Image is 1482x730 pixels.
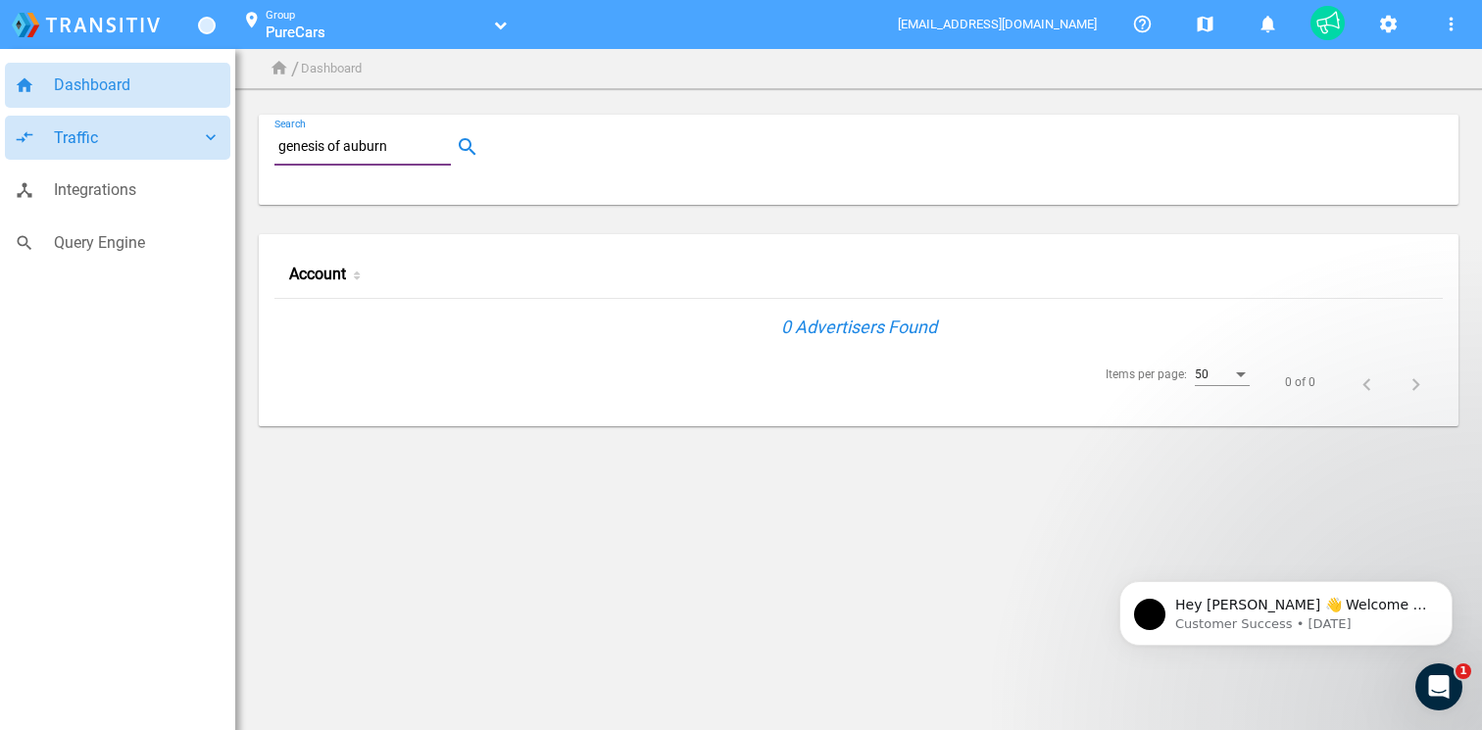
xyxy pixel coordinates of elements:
mat-select: Items per page: [1195,368,1250,382]
mat-icon: more_vert [1439,13,1462,36]
i: home [15,75,34,95]
i: keyboard_arrow_down [201,127,221,147]
span: Traffic [54,125,201,151]
span: Integrations [54,177,221,203]
mat-icon: map [1193,13,1216,36]
mat-icon: help_outline [1130,13,1154,36]
span: [EMAIL_ADDRESS][DOMAIN_NAME] [898,17,1099,31]
i: compare_arrows [15,127,34,147]
i: home [270,59,289,78]
a: searchQuery Engine [5,220,230,266]
div: Account [274,250,567,299]
span: PureCars [266,24,325,41]
small: Group [266,9,295,22]
li: Dashboard [301,59,362,79]
a: Toggle Menu [198,17,216,34]
a: homeDashboard [5,63,230,108]
div: Items per page: [1106,365,1187,384]
span: 1 [1456,663,1471,679]
a: compare_arrowsTraffickeyboard_arrow_down [5,116,230,161]
span: Dashboard [54,73,221,98]
button: Next page [1396,364,1435,403]
h4: 0 Advertisers Found [306,315,1411,339]
li: / [291,53,299,84]
mat-icon: notifications [1256,13,1279,36]
iframe: Intercom live chat [1415,663,1462,710]
i: device_hub [15,180,34,200]
img: logo [12,13,160,37]
span: 50 [1195,367,1209,381]
mat-icon: settings [1376,13,1400,36]
mat-icon: location_on [240,11,264,34]
span: Query Engine [54,230,221,256]
div: 0 of 0 [1285,373,1315,392]
a: device_hubIntegrations [5,168,230,213]
i: search [15,233,34,253]
button: More [1431,4,1470,43]
iframe: Intercom notifications message [1090,540,1482,677]
button: Previous page [1347,364,1386,403]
